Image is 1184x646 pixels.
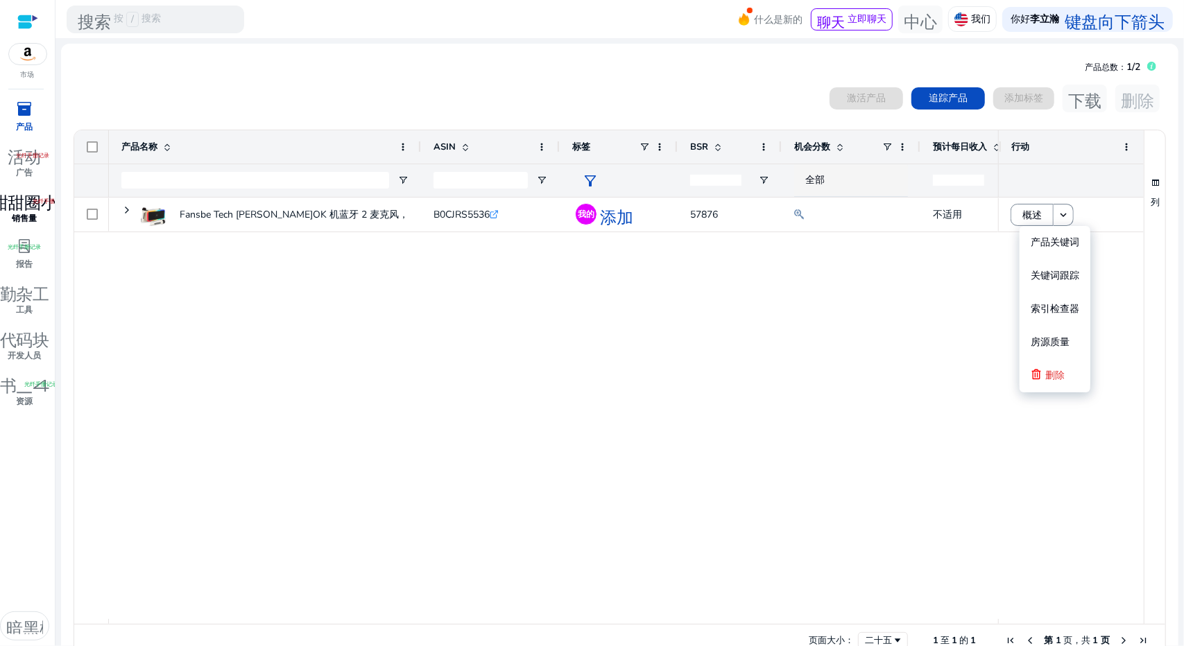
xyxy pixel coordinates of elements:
button: 下载 [1063,85,1107,112]
font: 活动 [8,145,42,164]
div: 下一页 [1118,635,1129,646]
font: B0CJRS5536 [434,208,490,221]
img: amazon.svg [9,44,46,64]
font: 报告 [17,259,33,270]
font: 追踪产品 [929,91,968,105]
font: / [131,12,134,26]
font: 光纤手册记录 [33,197,67,204]
font: 资源 [17,396,33,407]
font: 李立瀚 [1030,12,1059,26]
button: 聊天立即聊天 [811,8,893,30]
font: 键盘向下箭头 [1065,10,1165,29]
font: 添加 [600,205,633,225]
input: ASIN 过滤器输入 [434,172,528,189]
font: 聊天 [817,12,845,28]
input: 产品名称 过滤器输入 [121,172,389,189]
font: filter_alt [582,171,599,191]
mat-icon: keyboard_arrow_down [1057,209,1070,221]
font: 产品名称 [121,141,157,153]
font: 中心 [904,10,937,29]
font: 我的 [578,209,594,220]
font: 立即聊天 [848,12,886,26]
font: 1/2 [1126,60,1140,73]
font: 按 [114,12,123,25]
font: 搜索 [141,12,161,25]
font: 我们 [971,12,990,26]
font: inventory_2 [17,99,33,119]
font: 工具 [17,304,33,315]
font: 你好 [1011,12,1030,26]
font: 不适用 [933,208,962,221]
div: 最后一页 [1138,635,1149,646]
font: lab_profile [17,236,33,256]
button: 打开过滤器菜单 [397,175,409,186]
font: 光纤手册记录 [17,151,50,158]
font: 全部 [805,173,825,186]
font: 概述 [1022,209,1042,222]
font: 光纤手册记录 [25,380,58,387]
font: 57876 [690,208,718,221]
font: 广告 [17,167,33,178]
font: 开发人员 [8,350,42,361]
font: 产品关键词 [1031,236,1079,249]
font: 删除 [1045,369,1065,382]
font: 索引检查器 [1031,302,1079,315]
button: 打开过滤器菜单 [536,175,547,186]
font: 光纤手册记录 [8,243,42,250]
font: BSR [690,141,708,153]
font: 什么是新的 [754,13,803,26]
img: 71IcRdyFW7L.jpg [141,202,166,227]
font: 下载 [1068,89,1101,108]
button: 打开过滤器菜单 [758,175,769,186]
font: 机会分数 [794,141,830,153]
img: us.svg [954,12,968,26]
button: 概述 [1011,204,1054,226]
font: 市场 [21,70,35,80]
font: 产品总数： [1085,62,1126,73]
font: 产品 [17,121,33,132]
font: ASIN [434,141,456,153]
font: 销售量 [12,213,37,224]
font: 标签 [572,141,590,153]
font: 关键词跟踪 [1031,269,1079,282]
font: 搜索 [78,10,111,29]
font: Fansbe Tech [PERSON_NAME]OK 机蓝牙 2 麦克风，[PERSON_NAME]OK... [180,208,506,221]
div: 上一页 [1024,635,1036,646]
font: 预计每日收入 [933,141,987,153]
font: 暗黑模式 [6,616,73,636]
font: 房源质量 [1031,335,1070,349]
div: 首页 [1005,635,1016,646]
button: 追踪产品 [911,87,985,110]
font: 行动 [1011,141,1029,153]
button: 中心 [898,6,943,33]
